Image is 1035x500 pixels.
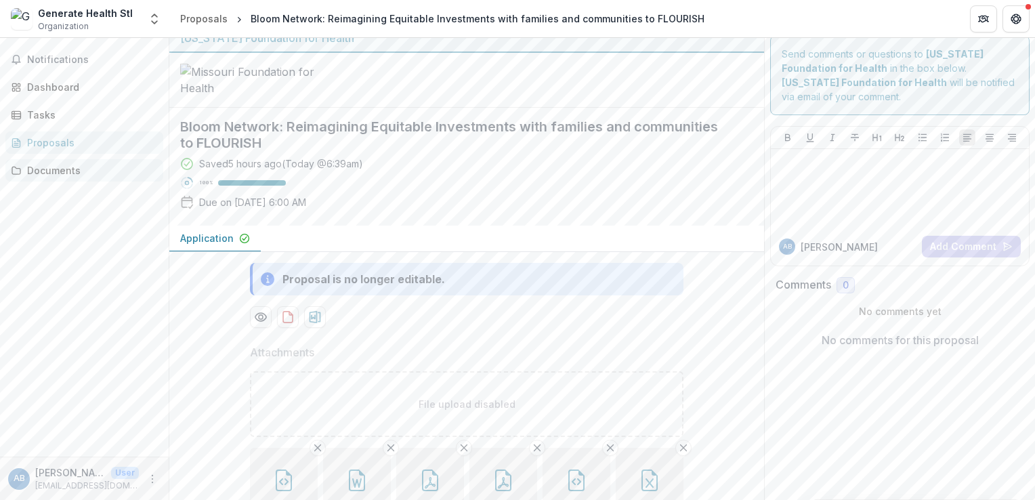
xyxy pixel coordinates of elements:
[822,332,979,348] p: No comments for this proposal
[5,49,163,70] button: Notifications
[38,6,133,20] div: Generate Health Stl
[27,163,152,178] div: Documents
[419,397,515,411] p: File upload disabled
[180,64,316,96] img: Missouri Foundation for Health
[180,12,228,26] div: Proposals
[776,278,831,291] h2: Comments
[250,306,272,328] button: Preview f78d8d54-001f-43c6-b520-417b254194a8-0.pdf
[199,195,306,209] p: Due on [DATE] 6:00 AM
[304,306,326,328] button: download-proposal
[27,136,152,150] div: Proposals
[35,480,139,492] p: [EMAIL_ADDRESS][DOMAIN_NAME]
[802,129,818,146] button: Underline
[282,271,445,287] div: Proposal is no longer editable.
[970,5,997,33] button: Partners
[847,129,863,146] button: Strike
[14,474,25,483] div: Anna Bilyeu
[914,129,931,146] button: Bullet List
[843,280,849,291] span: 0
[175,9,710,28] nav: breadcrumb
[11,8,33,30] img: Generate Health Stl
[1004,129,1020,146] button: Align Right
[783,243,792,250] div: Anna Bilyeu
[5,131,163,154] a: Proposals
[5,104,163,126] a: Tasks
[145,5,164,33] button: Open entity switcher
[780,129,796,146] button: Bold
[180,231,234,245] p: Application
[144,471,161,487] button: More
[5,159,163,182] a: Documents
[1002,5,1030,33] button: Get Help
[5,76,163,98] a: Dashboard
[824,129,841,146] button: Italicize
[959,129,975,146] button: Align Left
[383,440,399,456] button: Remove File
[27,54,158,66] span: Notifications
[27,80,152,94] div: Dashboard
[199,157,363,171] div: Saved 5 hours ago ( Today @ 6:39am )
[35,465,106,480] p: [PERSON_NAME]
[27,108,152,122] div: Tasks
[310,440,326,456] button: Remove File
[891,129,908,146] button: Heading 2
[981,129,998,146] button: Align Center
[199,178,213,188] p: 100 %
[782,77,947,88] strong: [US_STATE] Foundation for Health
[602,440,618,456] button: Remove File
[937,129,953,146] button: Ordered List
[675,440,692,456] button: Remove File
[250,344,314,360] p: Attachments
[770,35,1030,115] div: Send comments or questions to in the box below. will be notified via email of your comment.
[776,304,1024,318] p: No comments yet
[180,119,732,151] h2: Bloom Network: Reimagining Equitable Investments with families and communities to FLOURISH
[869,129,885,146] button: Heading 1
[456,440,472,456] button: Remove File
[277,306,299,328] button: download-proposal
[801,240,878,254] p: [PERSON_NAME]
[529,440,545,456] button: Remove File
[38,20,89,33] span: Organization
[922,236,1021,257] button: Add Comment
[175,9,233,28] a: Proposals
[111,467,139,479] p: User
[251,12,704,26] div: Bloom Network: Reimagining Equitable Investments with families and communities to FLOURISH
[180,30,753,46] div: [US_STATE] Foundation for Health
